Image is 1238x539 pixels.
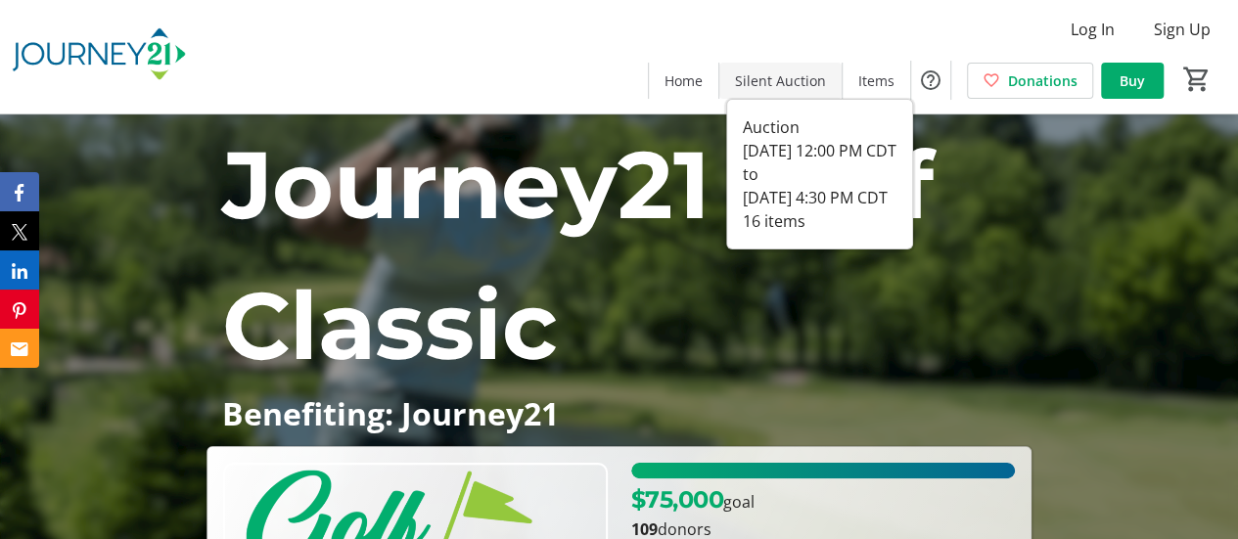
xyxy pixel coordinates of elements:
p: Benefiting: Journey21 [222,396,1016,430]
span: Log In [1071,18,1115,41]
span: Home [665,70,703,91]
div: [DATE] 4:30 PM CDT [743,186,896,209]
button: Cart [1179,62,1215,97]
span: Donations [1008,70,1078,91]
img: Journey21's Logo [12,8,186,106]
a: Home [649,63,718,99]
p: goal [631,482,756,517]
span: Sign Up [1154,18,1211,41]
span: Items [858,70,894,91]
a: Donations [967,63,1093,99]
div: 16 items [743,209,896,233]
a: Items [843,63,910,99]
span: $75,000 [631,485,724,514]
span: Journey21 Golf Classic [222,127,933,382]
span: Buy [1120,70,1145,91]
div: 100% of fundraising goal reached [631,463,1016,478]
a: Buy [1101,63,1164,99]
span: Silent Auction [735,70,826,91]
a: Silent Auction [719,63,842,99]
button: Log In [1055,14,1130,45]
div: [DATE] 12:00 PM CDT [743,139,896,162]
button: Help [911,61,950,100]
div: Auction [743,115,896,139]
div: to [743,162,896,186]
button: Sign Up [1138,14,1226,45]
